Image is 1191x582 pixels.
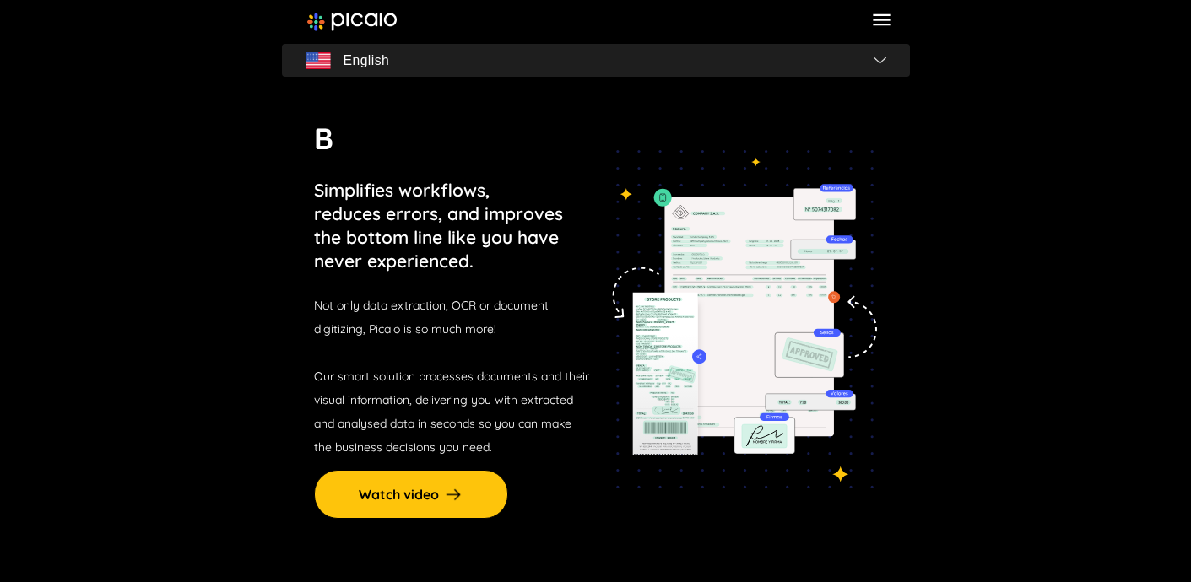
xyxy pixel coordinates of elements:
[282,44,910,78] button: flagEnglishflag
[306,52,331,69] img: flag
[314,178,563,272] p: Simplifies workflows, reduces errors, and improves the bottom line like you have never experienced.
[307,13,398,31] img: image
[443,484,463,504] img: arrow-right
[314,470,508,519] button: Watch video
[344,49,390,73] span: English
[314,298,549,337] span: Not only data extraction, OCR or document digitizing, Picaio is so much more!
[314,369,589,455] span: Our smart solution processes documents and their visual information, delivering you with extracte...
[314,120,333,157] span: B
[874,57,886,63] img: flag
[602,150,877,488] img: tedioso-img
